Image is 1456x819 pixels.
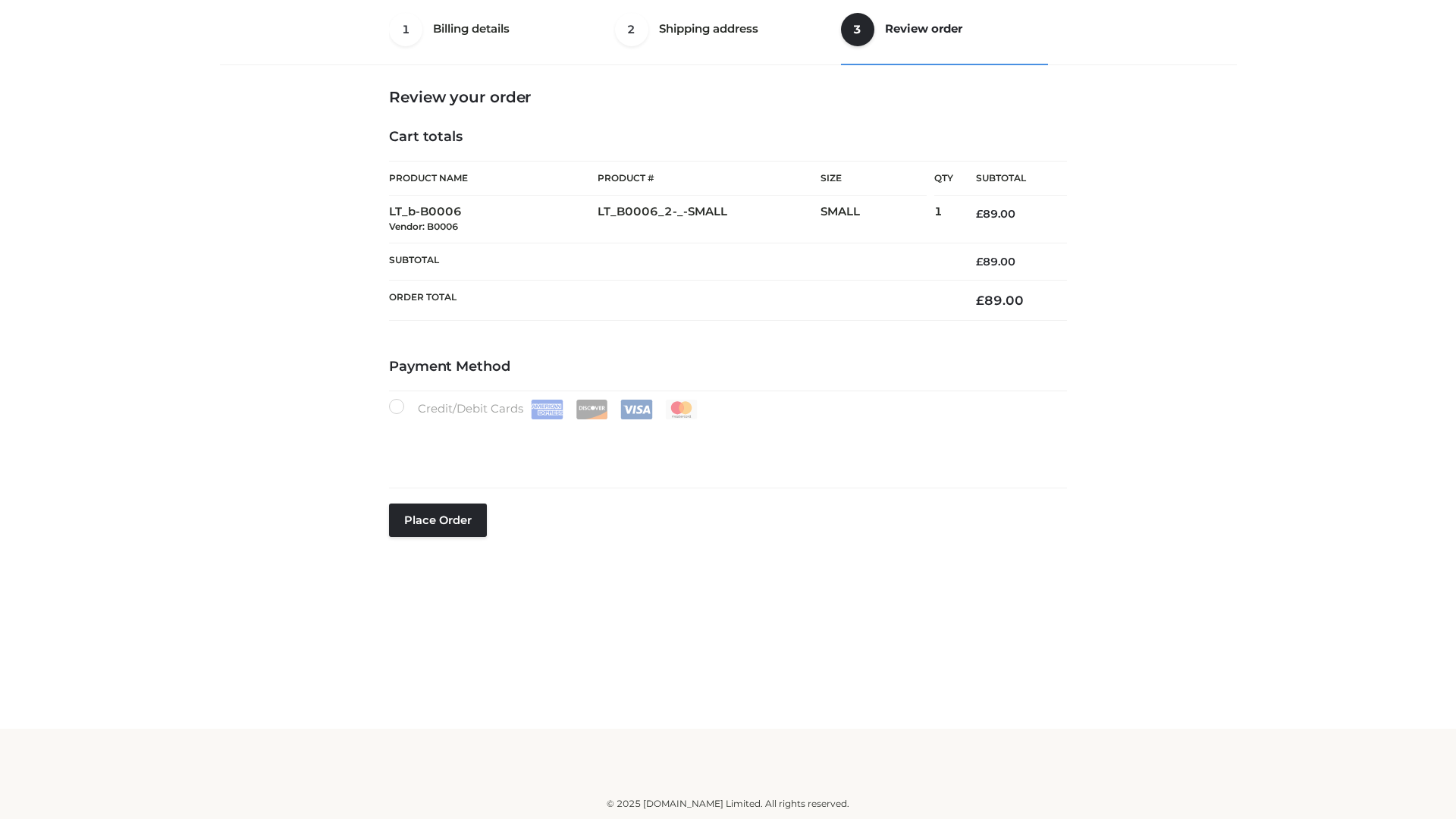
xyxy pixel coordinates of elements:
th: Subtotal [389,243,953,280]
td: LT_b-B0006 [389,196,598,243]
th: Product Name [389,161,598,196]
span: £ [976,255,983,268]
span: £ [976,207,983,221]
th: Order Total [389,281,953,321]
bdi: 89.00 [976,293,1024,308]
td: LT_B0006_2-_-SMALL [598,196,821,243]
td: SMALL [821,196,934,243]
img: Visa [620,400,653,419]
div: © 2025 [DOMAIN_NAME] Limited. All rights reserved. [225,796,1231,811]
th: Subtotal [953,162,1067,196]
th: Size [821,162,927,196]
small: Vendor: B0006 [389,221,458,232]
img: Mastercard [665,400,698,419]
bdi: 89.00 [976,255,1015,268]
h4: Payment Method [389,359,1067,375]
td: 1 [934,196,953,243]
h4: Cart totals [389,129,1067,146]
label: Credit/Debit Cards [389,399,699,419]
button: Place order [389,504,487,537]
th: Qty [934,161,953,196]
bdi: 89.00 [976,207,1015,221]
img: Amex [531,400,563,419]
h3: Review your order [389,88,1067,106]
img: Discover [576,400,608,419]
span: £ [976,293,984,308]
th: Product # [598,161,821,196]
iframe: Secure payment input frame [386,416,1064,472]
